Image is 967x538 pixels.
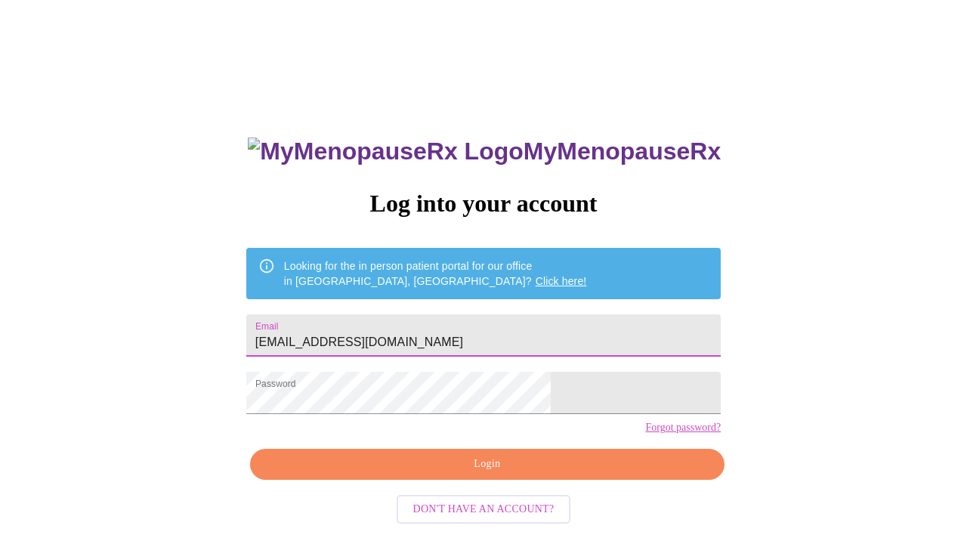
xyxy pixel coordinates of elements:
span: Login [267,455,707,474]
span: Don't have an account? [413,500,555,519]
a: Click here! [536,275,587,287]
button: Login [250,449,724,480]
a: Don't have an account? [393,502,575,515]
h3: Log into your account [246,190,721,218]
div: Looking for the in person patient portal for our office in [GEOGRAPHIC_DATA], [GEOGRAPHIC_DATA]? [284,252,587,295]
h3: MyMenopauseRx [248,138,721,165]
button: Don't have an account? [397,495,571,524]
img: MyMenopauseRx Logo [248,138,523,165]
a: Forgot password? [645,422,721,434]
